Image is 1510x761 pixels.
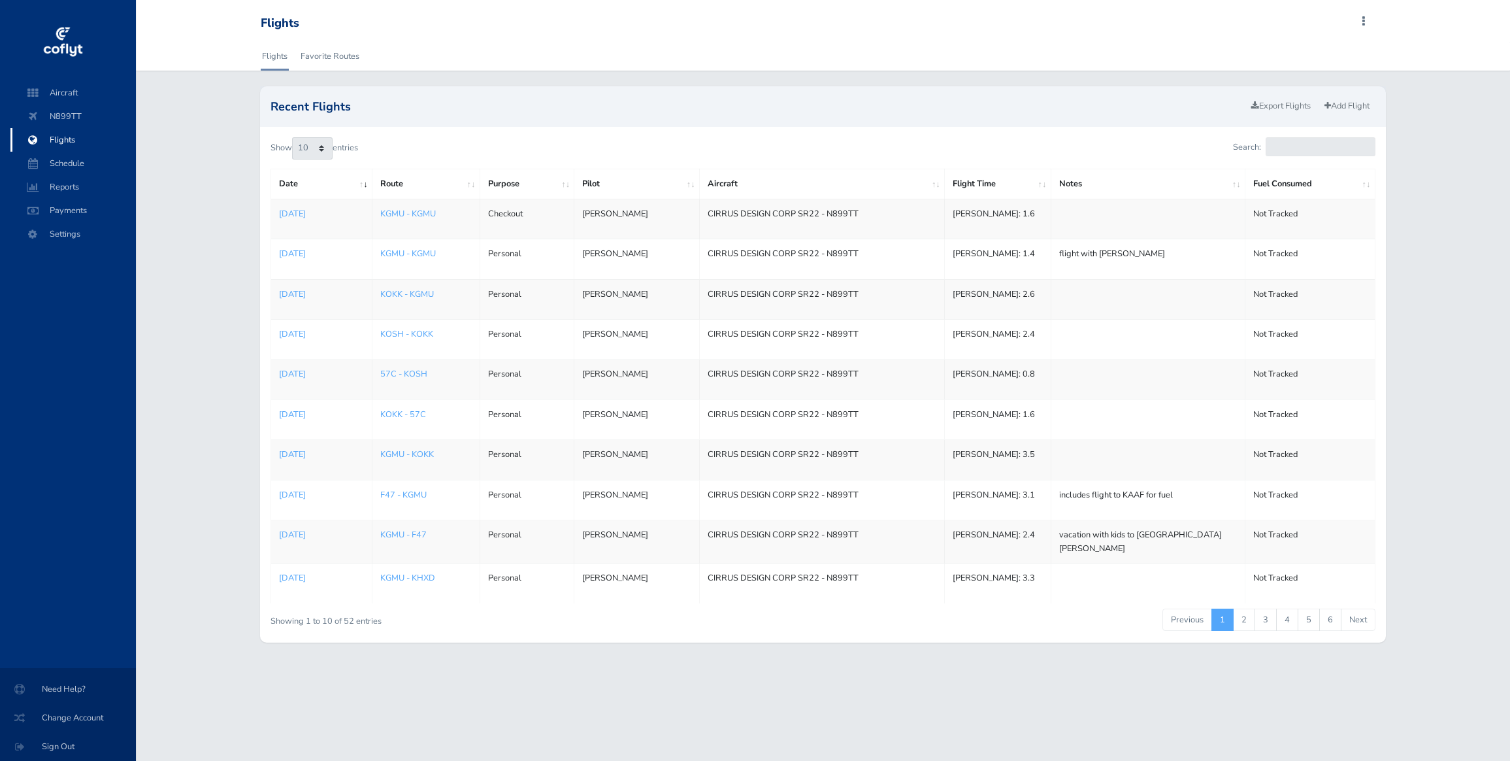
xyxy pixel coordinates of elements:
td: Personal [480,320,574,360]
td: Not Tracked [1245,399,1375,439]
td: [PERSON_NAME]: 1.4 [945,239,1051,279]
a: KGMU - KOKK [380,448,434,460]
td: CIRRUS DESIGN CORP SR22 - N899TT [700,564,945,603]
span: N899TT [24,105,123,128]
td: Personal [480,480,574,520]
a: KGMU - KHXD [380,572,435,584]
a: KOKK - 57C [380,409,426,420]
a: [DATE] [279,488,364,501]
h2: Recent Flights [271,101,1245,112]
a: KGMU - KGMU [380,248,436,260]
td: [PERSON_NAME] [574,440,700,480]
td: [PERSON_NAME] [574,480,700,520]
a: [DATE] [279,328,364,341]
a: [DATE] [279,247,364,260]
th: Route: activate to sort column ascending [372,169,480,199]
td: CIRRUS DESIGN CORP SR22 - N899TT [700,199,945,239]
td: [PERSON_NAME]: 1.6 [945,399,1051,439]
a: [DATE] [279,408,364,421]
a: 4 [1276,609,1298,631]
td: CIRRUS DESIGN CORP SR22 - N899TT [700,279,945,319]
td: [PERSON_NAME]: 2.6 [945,279,1051,319]
span: Settings [24,222,123,246]
td: includes flight to KAAF for fuel [1051,480,1245,520]
td: Personal [480,360,574,399]
td: Checkout [480,199,574,239]
a: 6 [1319,609,1341,631]
span: Aircraft [24,81,123,105]
a: 5 [1298,609,1320,631]
a: [DATE] [279,207,364,220]
span: Reports [24,175,123,199]
label: Show entries [271,137,358,160]
td: Not Tracked [1245,279,1375,319]
td: [PERSON_NAME] [574,320,700,360]
p: [DATE] [279,288,364,301]
td: Personal [480,279,574,319]
img: coflyt logo [41,23,84,62]
a: KGMU - KGMU [380,208,436,220]
th: Fuel Consumed: activate to sort column ascending [1245,169,1375,199]
th: Purpose: activate to sort column ascending [480,169,574,199]
th: Flight Time: activate to sort column ascending [945,169,1051,199]
th: Pilot: activate to sort column ascending [574,169,700,199]
td: CIRRUS DESIGN CORP SR22 - N899TT [700,440,945,480]
span: Schedule [24,152,123,175]
span: Payments [24,199,123,222]
td: Personal [480,399,574,439]
div: Showing 1 to 10 of 52 entries [271,607,721,628]
a: [DATE] [279,448,364,461]
td: Personal [480,520,574,564]
td: CIRRUS DESIGN CORP SR22 - N899TT [700,480,945,520]
td: Personal [480,440,574,480]
td: Personal [480,564,574,603]
td: [PERSON_NAME] [574,564,700,603]
td: CIRRUS DESIGN CORP SR22 - N899TT [700,360,945,399]
td: vacation with kids to [GEOGRAPHIC_DATA][PERSON_NAME] [1051,520,1245,564]
div: Flights [261,16,299,31]
td: [PERSON_NAME]: 2.4 [945,520,1051,564]
a: Export Flights [1245,97,1317,116]
td: Not Tracked [1245,520,1375,564]
td: [PERSON_NAME] [574,239,700,279]
a: Favorite Routes [299,42,361,71]
td: [PERSON_NAME] [574,199,700,239]
td: Not Tracked [1245,480,1375,520]
td: flight with [PERSON_NAME] [1051,239,1245,279]
a: KOSH - KOKK [380,328,433,340]
a: 57C - KOSH [380,368,427,380]
td: [PERSON_NAME] [574,360,700,399]
a: F47 - KGMU [380,489,427,501]
th: Date: activate to sort column ascending [271,169,372,199]
td: CIRRUS DESIGN CORP SR22 - N899TT [700,239,945,279]
a: [DATE] [279,367,364,380]
td: Not Tracked [1245,440,1375,480]
a: KOKK - KGMU [380,288,434,300]
span: Change Account [16,706,120,730]
a: [DATE] [279,528,364,541]
select: Showentries [292,137,333,160]
td: Personal [480,239,574,279]
label: Search: [1233,137,1375,156]
td: CIRRUS DESIGN CORP SR22 - N899TT [700,520,945,564]
a: 1 [1211,609,1234,631]
td: Not Tracked [1245,360,1375,399]
span: Sign Out [16,735,120,758]
a: 3 [1255,609,1277,631]
th: Notes: activate to sort column ascending [1051,169,1245,199]
td: [PERSON_NAME] [574,399,700,439]
td: [PERSON_NAME] [574,520,700,564]
span: Need Help? [16,677,120,701]
td: CIRRUS DESIGN CORP SR22 - N899TT [700,320,945,360]
a: KGMU - F47 [380,529,427,541]
th: Aircraft: activate to sort column ascending [700,169,945,199]
a: [DATE] [279,571,364,584]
